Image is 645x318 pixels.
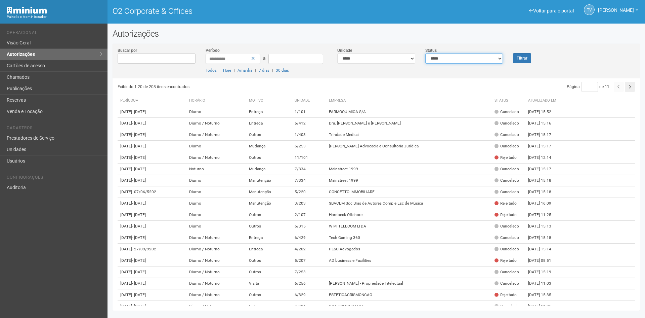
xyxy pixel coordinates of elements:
li: Operacional [7,30,102,37]
span: | [219,68,220,73]
td: [DATE] 15:16 [525,118,562,129]
td: Diurno / Noturno [186,244,246,255]
div: Cancelado [494,223,519,229]
td: Outros [246,209,292,221]
td: 7/334 [292,164,326,175]
span: - 27/09/9202 [132,247,156,251]
td: 5/412 [292,118,326,129]
a: TV [584,4,595,15]
td: 6/329 [292,289,326,301]
td: Diurno / Noturno [186,129,246,141]
td: Outros [246,221,292,232]
td: Diurno / Noturno [186,278,246,289]
label: Unidade [337,47,352,54]
span: - [DATE] [132,258,146,263]
td: Trindade Medical [326,129,492,141]
td: [DATE] [118,141,186,152]
img: Minium [7,7,47,14]
div: Cancelado [494,120,519,126]
div: Cancelado [494,178,519,183]
span: Página de 11 [567,84,609,89]
div: Cancelado [494,132,519,138]
th: Motivo [246,95,292,106]
td: Manutenção [246,198,292,209]
td: [DATE] 15:17 [525,164,562,175]
a: Amanhã [238,68,252,73]
div: Cancelado [494,246,519,252]
td: [DATE] [118,267,186,278]
td: Outros [246,129,292,141]
td: Hornbeck Offshore [326,209,492,221]
div: Cancelado [494,235,519,241]
span: a [263,56,266,61]
td: Outros [246,267,292,278]
td: [DATE] 15:13 [525,221,562,232]
td: [DATE] 08:51 [525,255,562,267]
td: 3/203 [292,198,326,209]
td: 4/202 [292,244,326,255]
td: Diurno / Noturno [186,232,246,244]
td: [DATE] [118,289,186,301]
div: Rejeitado [494,212,517,218]
td: [DATE] [118,255,186,267]
td: 6/429 [292,232,326,244]
td: Mainstreet 1999 [326,175,492,186]
h2: Autorizações [113,29,640,39]
span: - [DATE] [132,121,146,126]
th: Atualizado em [525,95,562,106]
th: Período [118,95,186,106]
td: Diurno / Noturno [186,118,246,129]
div: Rejeitado [494,258,517,263]
td: [DATE] [118,278,186,289]
td: Manutenção [246,175,292,186]
td: [DATE] 11:03 [525,278,562,289]
td: Diurno [186,106,246,118]
li: Configurações [7,175,102,182]
td: DGT HOLDING LTDA [326,301,492,312]
td: 7/253 [292,267,326,278]
span: - [DATE] [132,109,146,114]
td: Diurno [186,209,246,221]
td: [DATE] 12:14 [525,152,562,164]
td: Manutenção [246,186,292,198]
td: [DATE] [118,198,186,209]
td: CONCETTO IMMOBILIARE [326,186,492,198]
td: [DATE] [118,221,186,232]
td: AD business e Facilities [326,255,492,267]
a: 30 dias [276,68,289,73]
div: Cancelado [494,304,519,309]
td: [DATE] [118,175,186,186]
td: [DATE] [118,209,186,221]
td: [PERSON_NAME] Advocacia e Consultoria Jurídica [326,141,492,152]
div: Rejeitado [494,201,517,206]
td: 11/101 [292,152,326,164]
div: Cancelado [494,189,519,195]
span: - [DATE] [132,281,146,286]
td: ESTETICACRISMONCAO [326,289,492,301]
div: Exibindo 1-20 de 208 itens encontrados [118,82,377,92]
span: - [DATE] [132,212,146,217]
span: - [DATE] [132,144,146,148]
td: [DATE] [118,106,186,118]
span: - [DATE] [132,167,146,171]
td: [DATE] [118,129,186,141]
div: Cancelado [494,143,519,149]
span: | [255,68,256,73]
div: Rejeitado [494,292,517,298]
td: Entrega [246,244,292,255]
span: | [272,68,273,73]
td: Diurno / Noturno [186,255,246,267]
th: Unidade [292,95,326,106]
td: 7/334 [292,175,326,186]
th: Status [492,95,525,106]
div: Painel do Administrador [7,14,102,20]
td: Diurno [186,141,246,152]
td: [DATE] 15:17 [525,141,562,152]
td: Diurno [186,175,246,186]
td: [DATE] 15:35 [525,289,562,301]
td: Diurno [186,198,246,209]
td: 4/401 [292,301,326,312]
td: [DATE] [118,244,186,255]
td: Diurno / Noturno [186,289,246,301]
td: Outros [246,255,292,267]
